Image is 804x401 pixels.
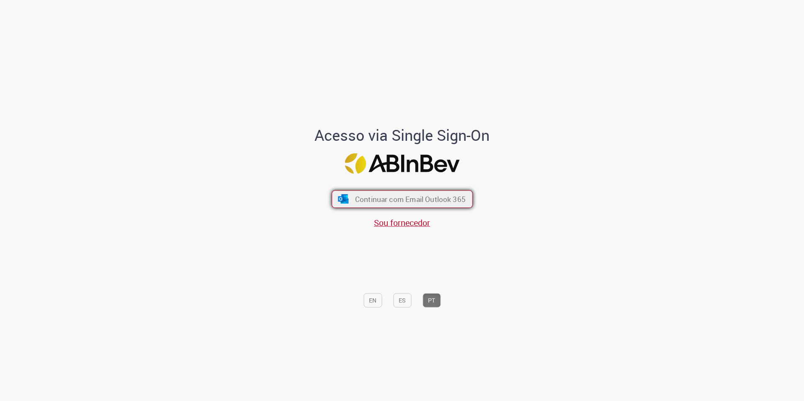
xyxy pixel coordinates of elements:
[374,217,430,228] a: Sou fornecedor
[423,293,441,308] button: PT
[332,191,473,208] button: ícone Azure/Microsoft 360 Continuar com Email Outlook 365
[286,127,518,143] h1: Acesso via Single Sign-On
[337,194,349,204] img: ícone Azure/Microsoft 360
[355,194,465,204] span: Continuar com Email Outlook 365
[345,153,459,174] img: Logo ABInBev
[363,293,382,308] button: EN
[393,293,411,308] button: ES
